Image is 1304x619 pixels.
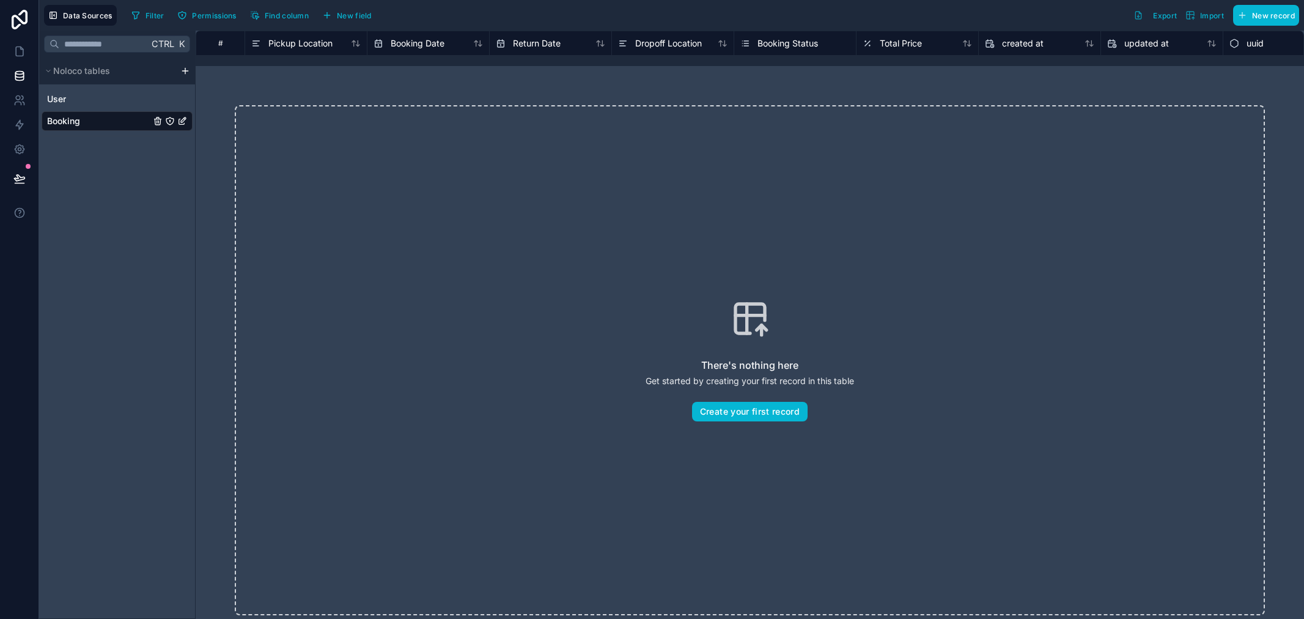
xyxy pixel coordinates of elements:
span: Booking Status [757,37,818,50]
button: Export [1129,5,1181,26]
span: Dropoff Location [635,37,702,50]
span: updated at [1124,37,1169,50]
button: Import [1181,5,1228,26]
span: Filter [146,11,164,20]
button: New field [318,6,376,24]
span: Pickup Location [268,37,333,50]
div: # [205,39,235,48]
span: created at [1002,37,1044,50]
button: Filter [127,6,169,24]
span: Data Sources [63,11,112,20]
a: Permissions [173,6,245,24]
span: Import [1200,11,1224,20]
h2: There's nothing here [701,358,798,373]
span: Ctrl [150,36,175,51]
button: Create your first record [692,402,808,421]
button: New record [1233,5,1299,26]
span: Return Date [513,37,561,50]
span: Export [1153,11,1177,20]
span: Booking Date [391,37,444,50]
span: uuid [1247,37,1264,50]
span: New field [337,11,372,20]
span: New record [1252,11,1295,20]
button: Data Sources [44,5,117,26]
span: Total Price [880,37,922,50]
span: K [177,40,186,48]
span: Find column [265,11,309,20]
button: Find column [246,6,313,24]
button: Permissions [173,6,240,24]
span: Permissions [192,11,236,20]
p: Get started by creating your first record in this table [646,375,854,387]
a: New record [1228,5,1299,26]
